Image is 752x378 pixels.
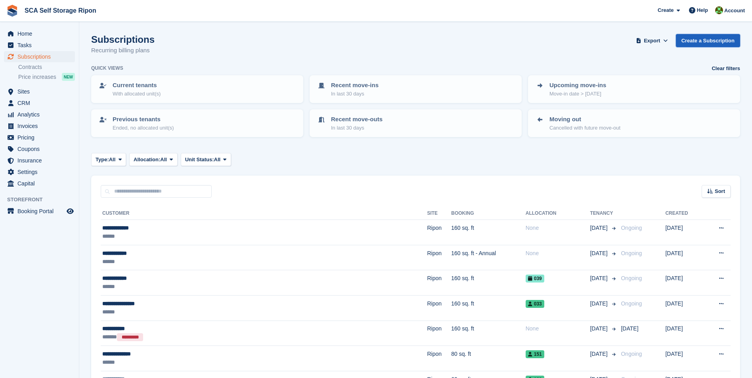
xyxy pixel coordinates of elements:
[451,321,526,346] td: 160 sq. ft
[91,153,126,166] button: Type: All
[590,207,618,220] th: Tenancy
[590,274,609,283] span: [DATE]
[427,207,451,220] th: Site
[451,270,526,296] td: 160 sq. ft
[7,196,79,204] span: Storefront
[17,178,65,189] span: Capital
[21,4,100,17] a: SCA Self Storage Ripon
[427,220,451,245] td: Ripon
[331,81,379,90] p: Recent move-ins
[526,224,590,232] div: None
[451,245,526,270] td: 160 sq. ft - Annual
[4,109,75,120] a: menu
[4,206,75,217] a: menu
[526,300,544,308] span: 033
[4,178,75,189] a: menu
[4,28,75,39] a: menu
[549,90,606,98] p: Move-in date > [DATE]
[549,81,606,90] p: Upcoming move-ins
[529,110,739,136] a: Moving out Cancelled with future move-out
[451,295,526,321] td: 160 sq. ft
[109,156,116,164] span: All
[129,153,178,166] button: Allocation: All
[451,346,526,371] td: 80 sq. ft
[451,220,526,245] td: 160 sq. ft
[91,65,123,72] h6: Quick views
[331,90,379,98] p: In last 30 days
[590,249,609,258] span: [DATE]
[427,321,451,346] td: Ripon
[549,115,620,124] p: Moving out
[331,115,383,124] p: Recent move-outs
[4,120,75,132] a: menu
[676,34,740,47] a: Create a Subscription
[113,81,161,90] p: Current tenants
[526,249,590,258] div: None
[331,124,383,132] p: In last 30 days
[181,153,231,166] button: Unit Status: All
[134,156,160,164] span: Allocation:
[644,37,660,45] span: Export
[17,86,65,97] span: Sites
[697,6,708,14] span: Help
[17,120,65,132] span: Invoices
[101,207,427,220] th: Customer
[17,97,65,109] span: CRM
[715,187,725,195] span: Sort
[4,40,75,51] a: menu
[665,321,703,346] td: [DATE]
[715,6,723,14] img: Kelly Neesham
[427,245,451,270] td: Ripon
[17,206,65,217] span: Booking Portal
[17,40,65,51] span: Tasks
[590,350,609,358] span: [DATE]
[17,132,65,143] span: Pricing
[665,270,703,296] td: [DATE]
[712,65,740,73] a: Clear filters
[310,110,521,136] a: Recent move-outs In last 30 days
[17,166,65,178] span: Settings
[310,76,521,102] a: Recent move-ins In last 30 days
[6,5,18,17] img: stora-icon-8386f47178a22dfd0bd8f6a31ec36ba5ce8667c1dd55bd0f319d3a0aa187defe.svg
[4,97,75,109] a: menu
[665,220,703,245] td: [DATE]
[17,28,65,39] span: Home
[18,63,75,71] a: Contracts
[526,207,590,220] th: Allocation
[17,51,65,62] span: Subscriptions
[18,73,56,81] span: Price increases
[549,124,620,132] p: Cancelled with future move-out
[526,325,590,333] div: None
[92,110,302,136] a: Previous tenants Ended, no allocated unit(s)
[96,156,109,164] span: Type:
[526,350,544,358] span: 151
[18,73,75,81] a: Price increases NEW
[185,156,214,164] span: Unit Status:
[160,156,167,164] span: All
[621,351,642,357] span: Ongoing
[590,325,609,333] span: [DATE]
[113,124,174,132] p: Ended, no allocated unit(s)
[665,346,703,371] td: [DATE]
[658,6,674,14] span: Create
[4,132,75,143] a: menu
[590,300,609,308] span: [DATE]
[17,143,65,155] span: Coupons
[665,245,703,270] td: [DATE]
[17,155,65,166] span: Insurance
[621,225,642,231] span: Ongoing
[65,206,75,216] a: Preview store
[4,86,75,97] a: menu
[4,143,75,155] a: menu
[62,73,75,81] div: NEW
[427,346,451,371] td: Ripon
[92,76,302,102] a: Current tenants With allocated unit(s)
[529,76,739,102] a: Upcoming move-ins Move-in date > [DATE]
[724,7,745,15] span: Account
[665,207,703,220] th: Created
[113,115,174,124] p: Previous tenants
[621,300,642,307] span: Ongoing
[4,155,75,166] a: menu
[635,34,670,47] button: Export
[427,270,451,296] td: Ripon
